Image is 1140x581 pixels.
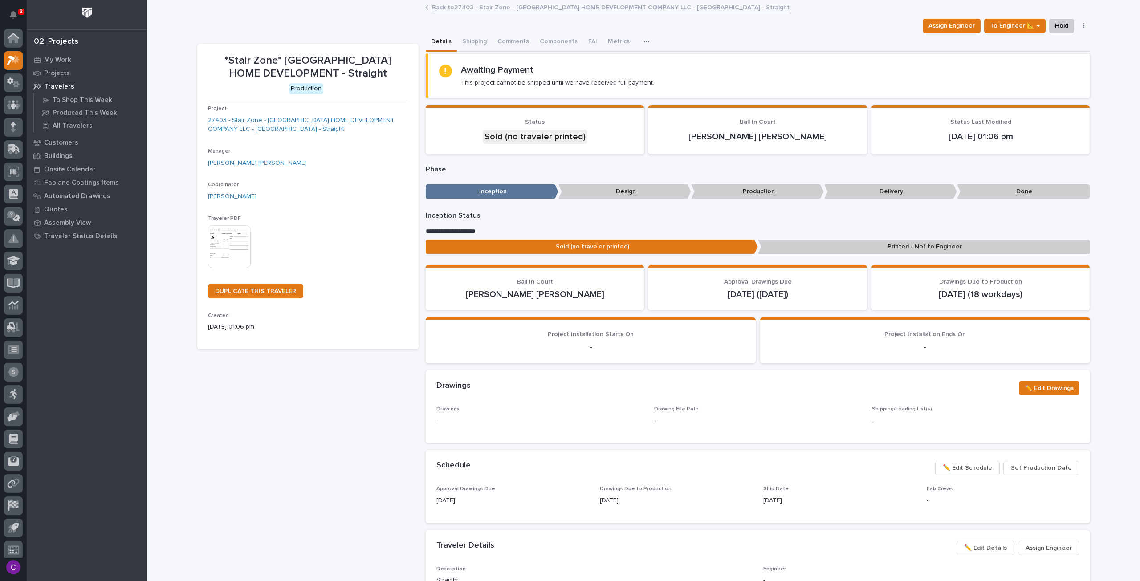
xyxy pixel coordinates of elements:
span: Drawings [436,406,460,412]
a: [PERSON_NAME] [208,192,256,201]
div: 02. Projects [34,37,78,47]
p: Buildings [44,152,73,160]
p: Fab and Coatings Items [44,179,119,187]
a: Onsite Calendar [27,163,147,176]
p: To Shop This Week [53,96,112,104]
span: Manager [208,149,230,154]
button: Hold [1049,19,1074,33]
p: Travelers [44,83,74,91]
p: Inception [426,184,558,199]
p: Production [691,184,824,199]
span: Approval Drawings Due [724,279,792,285]
p: Delivery [824,184,957,199]
span: ✏️ Edit Schedule [943,463,992,473]
p: [PERSON_NAME] [PERSON_NAME] [436,289,634,300]
span: Ball In Court [517,279,553,285]
span: Approval Drawings Due [436,486,495,492]
span: Project [208,106,227,111]
button: ✏️ Edit Schedule [935,461,1000,475]
a: DUPLICATE THIS TRAVELER [208,284,303,298]
span: Ball In Court [740,119,776,125]
span: Engineer [763,566,786,572]
button: Set Production Date [1003,461,1079,475]
span: Status Last Modified [950,119,1011,125]
p: Printed - Not to Engineer [758,240,1090,254]
a: To Shop This Week [34,93,147,106]
button: Components [534,33,583,52]
a: Traveler Status Details [27,229,147,243]
button: Assign Engineer [923,19,981,33]
p: Assembly View [44,219,91,227]
a: Travelers [27,80,147,93]
button: FAI [583,33,603,52]
span: Ship Date [763,486,789,492]
button: To Engineer 📐 → [984,19,1046,33]
p: - [872,416,1079,426]
p: [DATE] [763,496,916,505]
span: Traveler PDF [208,216,241,221]
p: [DATE] 01:06 pm [882,131,1079,142]
span: Created [208,313,229,318]
span: Drawing File Path [654,406,699,412]
a: [PERSON_NAME] [PERSON_NAME] [208,158,307,168]
a: 27403 - Stair Zone - [GEOGRAPHIC_DATA] HOME DEVELOPMENT COMPANY LLC - [GEOGRAPHIC_DATA] - Straight [208,116,408,134]
h2: Schedule [436,461,471,471]
button: Assign Engineer [1018,541,1079,555]
button: ✏️ Edit Drawings [1019,381,1079,395]
img: Workspace Logo [79,4,95,21]
span: ✏️ Edit Drawings [1025,383,1074,394]
a: Produced This Week [34,106,147,119]
p: - [436,416,643,426]
p: - [927,496,1079,505]
button: Notifications [4,5,23,24]
p: Sold (no traveler printed) [426,240,758,254]
a: Back to27403 - Stair Zone - [GEOGRAPHIC_DATA] HOME DEVELOPMENT COMPANY LLC - [GEOGRAPHIC_DATA] - ... [432,2,790,12]
button: Metrics [603,33,635,52]
p: Projects [44,69,70,77]
p: Traveler Status Details [44,232,118,240]
p: - [654,416,656,426]
span: Project Installation Ends On [884,331,966,337]
div: Sold (no traveler printed) [483,130,587,144]
p: [DATE] 01:06 pm [208,322,408,332]
span: Fab Crews [927,486,953,492]
p: All Travelers [53,122,93,130]
p: Produced This Week [53,109,117,117]
a: My Work [27,53,147,66]
p: My Work [44,56,71,64]
p: [DATE] ([DATE]) [659,289,856,300]
p: - [436,342,745,353]
a: Fab and Coatings Items [27,176,147,189]
button: users-avatar [4,558,23,577]
a: Buildings [27,149,147,163]
p: Inception Status [426,211,1090,220]
div: Production [289,83,323,94]
span: Shipping/Loading List(s) [872,406,932,412]
a: Automated Drawings [27,189,147,203]
a: All Travelers [34,119,147,132]
p: Quotes [44,206,68,214]
div: Notifications3 [11,11,23,25]
span: Hold [1055,20,1068,31]
p: This project cannot be shipped until we have received full payment. [461,79,654,87]
span: Project Installation Starts On [548,331,634,337]
span: Set Production Date [1011,463,1072,473]
p: Onsite Calendar [44,166,96,174]
p: Done [957,184,1090,199]
p: Phase [426,165,1090,174]
p: [DATE] (18 workdays) [882,289,1079,300]
button: ✏️ Edit Details [957,541,1014,555]
span: Description [436,566,466,572]
span: To Engineer 📐 → [990,20,1040,31]
span: DUPLICATE THIS TRAVELER [215,288,296,294]
h2: Awaiting Payment [461,65,533,75]
p: [DATE] [436,496,589,505]
p: [PERSON_NAME] [PERSON_NAME] [659,131,856,142]
span: Assign Engineer [1026,543,1072,553]
button: Shipping [457,33,492,52]
span: Drawings Due to Production [939,279,1022,285]
span: Coordinator [208,182,239,187]
span: ✏️ Edit Details [964,543,1007,553]
a: Customers [27,136,147,149]
a: Quotes [27,203,147,216]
